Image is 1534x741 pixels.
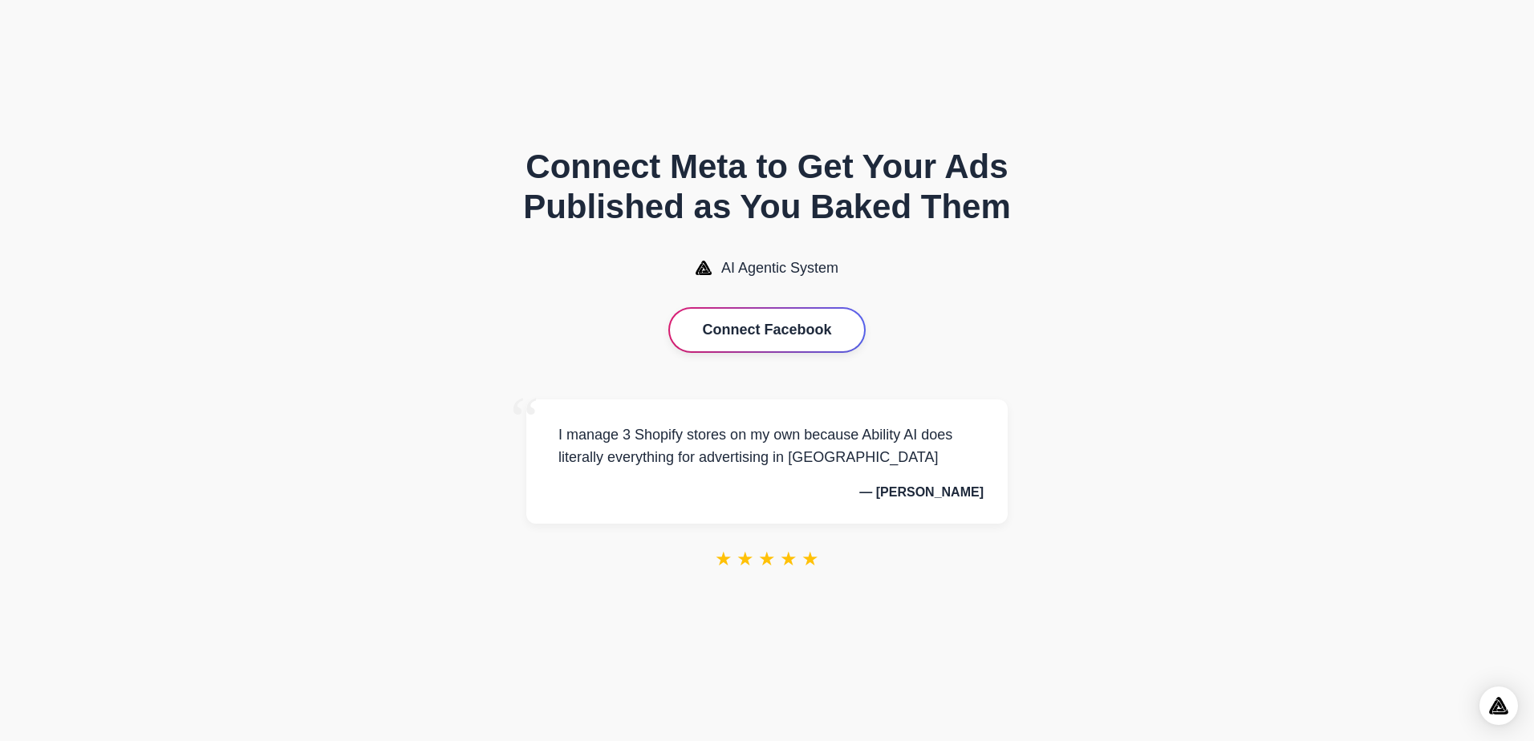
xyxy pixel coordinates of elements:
[550,423,984,470] p: I manage 3 Shopify stores on my own because Ability AI does literally everything for advertising ...
[670,309,863,351] button: Connect Facebook
[780,548,797,570] span: ★
[696,261,712,275] img: AI Agentic System Logo
[510,383,539,456] span: “
[721,260,838,277] span: AI Agentic System
[1479,686,1518,725] div: Open Intercom Messenger
[737,548,754,570] span: ★
[758,548,776,570] span: ★
[715,548,733,570] span: ★
[462,147,1072,228] h1: Connect Meta to Get Your Ads Published as You Baked Them
[550,485,984,500] p: — [PERSON_NAME]
[801,548,819,570] span: ★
